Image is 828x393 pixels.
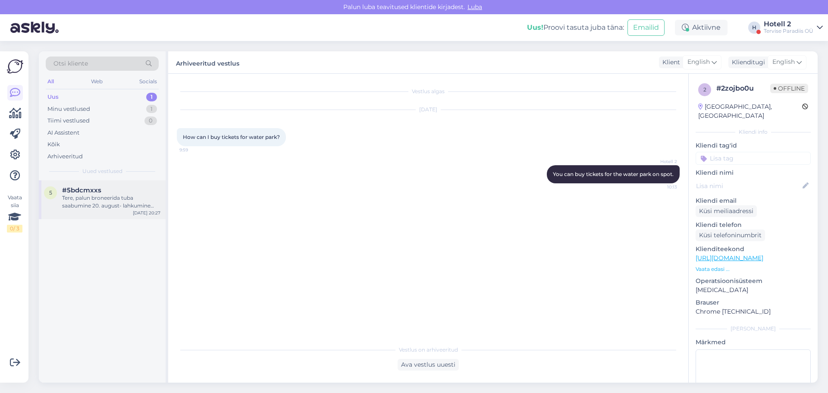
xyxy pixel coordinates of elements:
[176,57,239,68] label: Arhiveeritud vestlus
[696,286,811,295] p: [MEDICAL_DATA]
[89,76,104,87] div: Web
[696,168,811,177] p: Kliendi nimi
[696,141,811,150] p: Kliendi tag'id
[47,93,59,101] div: Uus
[398,359,459,371] div: Ava vestlus uuesti
[696,277,811,286] p: Operatsioonisüsteem
[696,181,801,191] input: Lisa nimi
[46,76,56,87] div: All
[47,152,83,161] div: Arhiveeritud
[553,171,674,177] span: You can buy tickets for the water park on spot.
[183,134,280,140] span: How can I buy tickets for water park?
[82,167,122,175] span: Uued vestlused
[696,254,763,262] a: [URL][DOMAIN_NAME]
[696,298,811,307] p: Brauser
[179,147,212,153] span: 9:59
[465,3,485,11] span: Luba
[696,152,811,165] input: Lisa tag
[696,205,757,217] div: Küsi meiliaadressi
[627,19,665,36] button: Emailid
[47,129,79,137] div: AI Assistent
[696,245,811,254] p: Klienditeekond
[49,189,52,196] span: 5
[47,105,90,113] div: Minu vestlused
[399,346,458,354] span: Vestlus on arhiveeritud
[703,86,706,93] span: 2
[47,140,60,149] div: Kõik
[146,93,157,101] div: 1
[177,88,680,95] div: Vestlus algas
[7,225,22,233] div: 0 / 3
[696,128,811,136] div: Kliendi info
[696,338,811,347] p: Märkmed
[696,265,811,273] p: Vaata edasi ...
[146,105,157,113] div: 1
[687,57,710,67] span: English
[772,57,795,67] span: English
[144,116,157,125] div: 0
[62,194,160,210] div: Tere, palun broneerida tuba saabumine 20. august- lahkumine 21.august. Tuba E-N, 107 euri.
[659,58,680,67] div: Klient
[698,102,802,120] div: [GEOGRAPHIC_DATA], [GEOGRAPHIC_DATA]
[675,20,728,35] div: Aktiivne
[696,307,811,316] p: Chrome [TECHNICAL_ID]
[764,21,823,35] a: Hotell 2Tervise Paradiis OÜ
[527,22,624,33] div: Proovi tasuta juba täna:
[696,220,811,230] p: Kliendi telefon
[133,210,160,216] div: [DATE] 20:27
[748,22,760,34] div: H
[764,21,813,28] div: Hotell 2
[527,23,543,31] b: Uus!
[138,76,159,87] div: Socials
[764,28,813,35] div: Tervise Paradiis OÜ
[53,59,88,68] span: Otsi kliente
[716,83,770,94] div: # 2zojbo0u
[7,194,22,233] div: Vaata siia
[645,184,677,190] span: 10:13
[696,325,811,333] div: [PERSON_NAME]
[770,84,808,93] span: Offline
[62,186,101,194] span: #5bdcmxxs
[7,58,23,75] img: Askly Logo
[177,106,680,113] div: [DATE]
[645,158,677,165] span: Hotell 2
[47,116,90,125] div: Tiimi vestlused
[696,196,811,205] p: Kliendi email
[728,58,765,67] div: Klienditugi
[696,230,765,241] div: Küsi telefoninumbrit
